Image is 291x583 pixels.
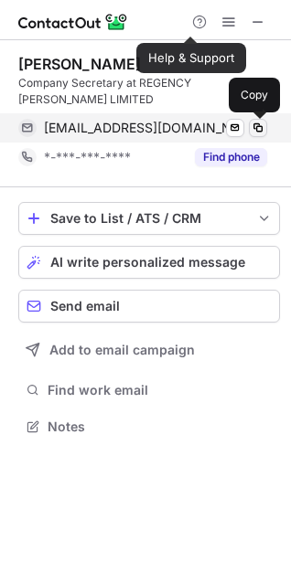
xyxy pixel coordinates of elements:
button: Notes [18,414,280,440]
span: Add to email campaign [49,343,195,357]
img: ContactOut v5.3.10 [18,11,128,33]
button: Find work email [18,377,280,403]
div: Save to List / ATS / CRM [50,211,248,226]
button: AI write personalized message [18,246,280,279]
button: Send email [18,290,280,323]
span: AI write personalized message [50,255,245,270]
span: Notes [48,419,273,435]
span: Send email [50,299,120,313]
button: Add to email campaign [18,334,280,366]
div: [PERSON_NAME] [18,55,141,73]
button: save-profile-one-click [18,202,280,235]
span: [EMAIL_ADDRESS][DOMAIN_NAME] [44,120,247,136]
span: Find work email [48,382,273,398]
button: Reveal Button [195,148,267,166]
div: Company Secretary at REGENCY [PERSON_NAME] LIMITED [18,75,280,108]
